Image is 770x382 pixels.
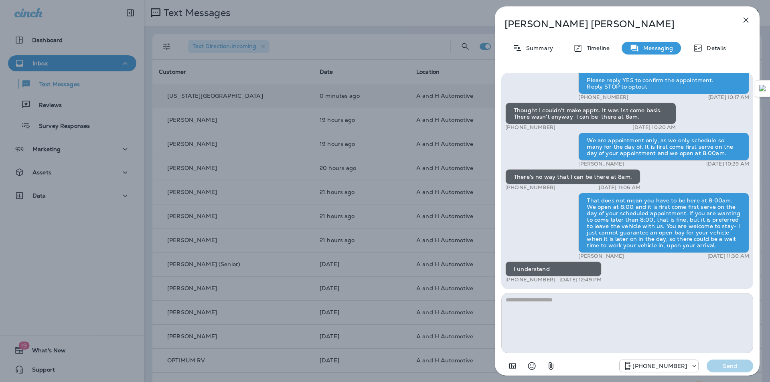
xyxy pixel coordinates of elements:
[759,85,766,92] img: Detect Auto
[703,45,726,51] p: Details
[505,261,602,277] div: I understand
[632,363,687,369] p: [PHONE_NUMBER]
[583,45,610,51] p: Timeline
[578,193,749,253] div: That does not mean you have to be here at 8:00am. We open at 8:00 and it is first come first serv...
[632,124,676,131] p: [DATE] 10:20 AM
[578,253,624,259] p: [PERSON_NAME]
[708,94,749,101] p: [DATE] 10:17 AM
[505,184,555,191] p: [PHONE_NUMBER]
[707,253,749,259] p: [DATE] 11:30 AM
[524,358,540,374] button: Select an emoji
[578,161,624,167] p: [PERSON_NAME]
[706,161,749,167] p: [DATE] 10:29 AM
[620,361,698,371] div: +1 (405) 873-8731
[505,358,521,374] button: Add in a premade template
[505,124,555,131] p: [PHONE_NUMBER]
[505,169,640,184] div: There's no way that I can be there at 8am.
[505,103,676,124] div: Thought I couldn't make appts. It was 1st come basis. There wasn't anyway I can be there at 8am.
[599,184,640,191] p: [DATE] 11:06 AM
[578,133,749,161] div: We are appointment only, as we only schedule so many for the day of. It is first come first serve...
[559,277,602,283] p: [DATE] 12:49 PM
[505,277,555,283] p: [PHONE_NUMBER]
[578,94,628,101] p: [PHONE_NUMBER]
[522,45,553,51] p: Summary
[639,45,673,51] p: Messaging
[505,18,723,30] p: [PERSON_NAME] [PERSON_NAME]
